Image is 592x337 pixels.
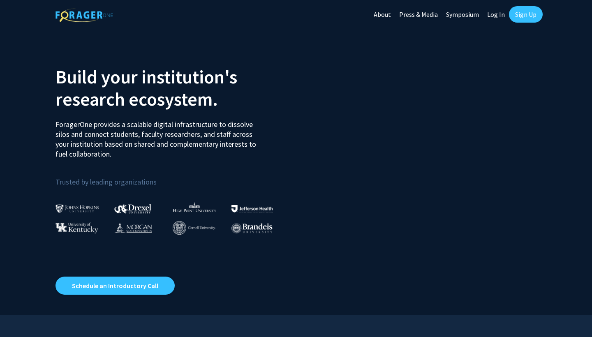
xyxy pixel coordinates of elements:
[55,8,113,22] img: ForagerOne Logo
[173,202,216,212] img: High Point University
[173,221,215,235] img: Cornell University
[55,222,98,233] img: University of Kentucky
[231,205,273,213] img: Thomas Jefferson University
[55,66,290,110] h2: Build your institution's research ecosystem.
[114,222,152,233] img: Morgan State University
[55,204,99,213] img: Johns Hopkins University
[114,204,151,213] img: Drexel University
[509,6,543,23] a: Sign Up
[55,166,290,188] p: Trusted by leading organizations
[231,223,273,233] img: Brandeis University
[55,277,175,295] a: Opens in a new tab
[55,113,262,159] p: ForagerOne provides a scalable digital infrastructure to dissolve silos and connect students, fac...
